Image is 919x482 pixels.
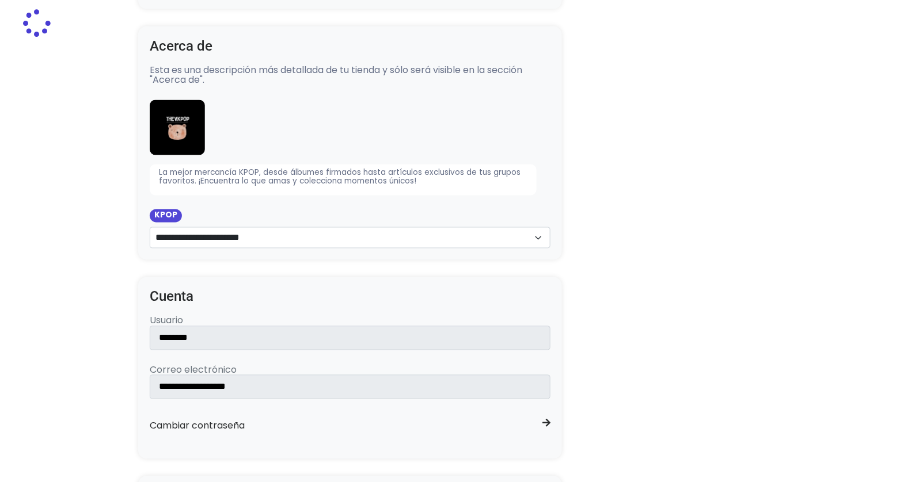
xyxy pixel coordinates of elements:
p: La mejor mercancía KPOP, desde álbumes firmados hasta artículos exclusivos de tus grupos favorito... [150,165,537,196]
label: Correo electrónico [150,365,237,376]
p: Esta es una descripción más detallada de tu tienda y sólo será visible en la sección "Acerca de". [150,65,550,85]
div: Cambiar contraseña [150,419,245,434]
label: Usuario [150,316,183,326]
span: KPOP [150,209,182,223]
a: Cambiar contraseña [150,414,550,438]
h4: Cuenta [150,289,550,305]
h4: Acerca de [150,38,550,55]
